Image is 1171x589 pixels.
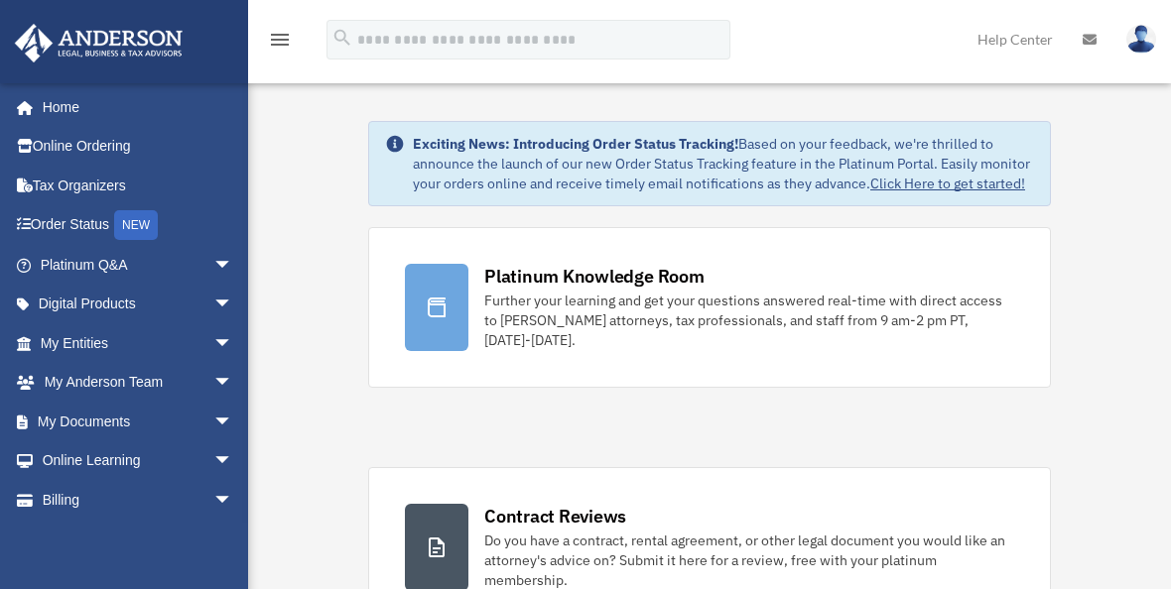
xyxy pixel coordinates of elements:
[213,323,253,364] span: arrow_drop_down
[331,27,353,49] i: search
[14,87,253,127] a: Home
[413,134,1034,193] div: Based on your feedback, we're thrilled to announce the launch of our new Order Status Tracking fe...
[484,291,1014,350] div: Further your learning and get your questions answered real-time with direct access to [PERSON_NAM...
[14,520,263,559] a: Events Calendar
[213,285,253,325] span: arrow_drop_down
[213,402,253,442] span: arrow_drop_down
[14,441,263,481] a: Online Learningarrow_drop_down
[14,402,263,441] a: My Documentsarrow_drop_down
[213,245,253,286] span: arrow_drop_down
[268,35,292,52] a: menu
[14,363,263,403] a: My Anderson Teamarrow_drop_down
[14,323,263,363] a: My Entitiesarrow_drop_down
[14,127,263,167] a: Online Ordering
[9,24,189,62] img: Anderson Advisors Platinum Portal
[213,441,253,482] span: arrow_drop_down
[1126,25,1156,54] img: User Pic
[14,166,263,205] a: Tax Organizers
[114,210,158,240] div: NEW
[14,285,263,324] a: Digital Productsarrow_drop_down
[413,135,738,153] strong: Exciting News: Introducing Order Status Tracking!
[368,227,1051,388] a: Platinum Knowledge Room Further your learning and get your questions answered real-time with dire...
[14,205,263,246] a: Order StatusNEW
[484,504,626,529] div: Contract Reviews
[14,245,263,285] a: Platinum Q&Aarrow_drop_down
[268,28,292,52] i: menu
[14,480,263,520] a: Billingarrow_drop_down
[484,264,705,289] div: Platinum Knowledge Room
[213,480,253,521] span: arrow_drop_down
[870,175,1025,192] a: Click Here to get started!
[213,363,253,404] span: arrow_drop_down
